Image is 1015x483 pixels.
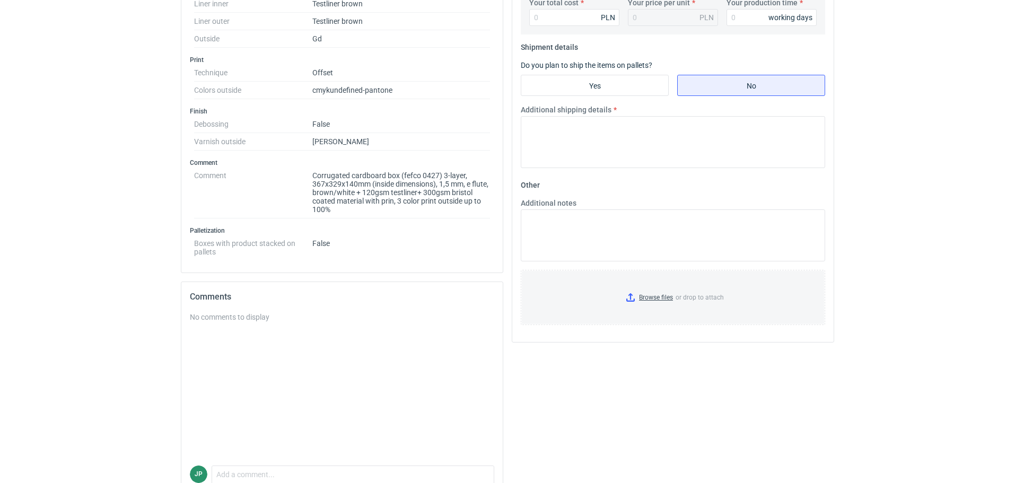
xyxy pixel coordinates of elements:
[190,107,494,116] h3: Finish
[677,75,825,96] label: No
[190,159,494,167] h3: Comment
[312,116,490,133] dd: False
[312,82,490,99] dd: cmyk undefined-pantone
[190,291,494,303] h2: Comments
[312,235,490,256] dd: False
[194,30,312,48] dt: Outside
[194,13,312,30] dt: Liner outer
[521,198,576,208] label: Additional notes
[312,133,490,151] dd: [PERSON_NAME]
[190,312,494,322] div: No comments to display
[727,9,817,26] input: 0
[521,39,578,51] legend: Shipment details
[529,9,619,26] input: 0
[312,30,490,48] dd: Gd
[194,82,312,99] dt: Colors outside
[768,12,812,23] div: working days
[190,466,207,483] div: Justyna Powała
[194,116,312,133] dt: Debossing
[312,13,490,30] dd: Testliner brown
[194,64,312,82] dt: Technique
[521,75,669,96] label: Yes
[521,104,611,115] label: Additional shipping details
[190,56,494,64] h3: Print
[699,12,714,23] div: PLN
[190,466,207,483] figcaption: JP
[521,177,540,189] legend: Other
[312,167,490,218] dd: Corrugated cardboard box (fefco 0427) 3-layer, 367x329x140mm (inside dimensions), 1,5 mm, e flute...
[194,167,312,218] dt: Comment
[194,235,312,256] dt: Boxes with product stacked on pallets
[521,61,652,69] label: Do you plan to ship the items on pallets?
[521,270,825,324] label: or drop to attach
[312,64,490,82] dd: Offset
[194,133,312,151] dt: Varnish outside
[190,226,494,235] h3: Palletization
[601,12,615,23] div: PLN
